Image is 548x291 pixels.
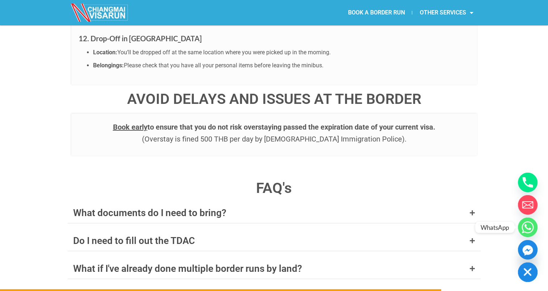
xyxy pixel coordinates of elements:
[71,92,477,106] h4: AVOID DELAYS AND ISSUES AT THE BORDER
[518,173,537,192] a: Phone
[73,264,302,273] div: What if I've already done multiple border runs by land?
[93,48,470,57] li: You’ll be dropped off at the same location where you were picked up in the morning.
[518,195,537,215] a: Email
[68,181,481,195] h4: FAQ's
[113,123,435,131] b: to ensure that you do not risk overstaying passed the expiration date of your current visa.
[93,62,124,69] strong: Belongings:
[79,34,202,43] strong: 12. Drop-Off in [GEOGRAPHIC_DATA]
[340,4,412,21] a: BOOK A BORDER RUN
[73,208,226,218] div: What documents do I need to bring?
[518,240,537,260] a: Facebook_Messenger
[124,62,323,69] span: Please check that you have all your personal items before leaving the minibus.
[412,4,480,21] a: OTHER SERVICES
[518,218,537,237] a: Whatsapp
[113,123,147,131] u: Book early
[274,4,480,21] nav: Menu
[142,135,406,143] span: (Overstay is fined 500 THB per day by [DEMOGRAPHIC_DATA] Immigration Police).
[93,49,117,56] strong: Location:
[73,236,195,245] div: Do I need to fill out the TDAC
